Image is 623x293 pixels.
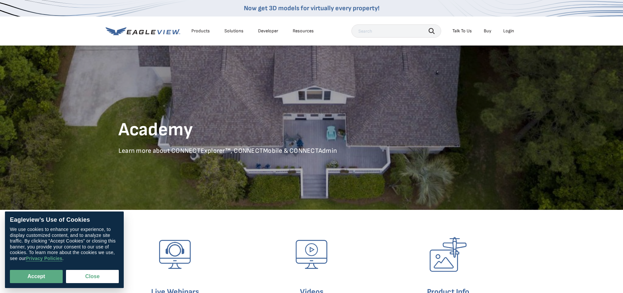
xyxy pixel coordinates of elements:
a: Developer [258,28,278,34]
a: Now get 3D models for virtually every property! [244,4,379,12]
div: Eagleview’s Use of Cookies [10,216,119,224]
h1: Academy [118,118,505,142]
div: Talk To Us [452,28,472,34]
div: Solutions [224,28,244,34]
button: Accept [10,270,63,283]
p: Learn more about CONNECTExplorer™, CONNECTMobile & CONNECTAdmin [118,147,505,155]
a: Buy [484,28,491,34]
input: Search [351,24,441,38]
button: Close [66,270,119,283]
div: Resources [293,28,314,34]
div: We use cookies to enhance your experience, to display customized content, and to analyze site tra... [10,227,119,262]
a: Privacy Policies [26,256,62,262]
div: Products [191,28,210,34]
div: Login [503,28,514,34]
